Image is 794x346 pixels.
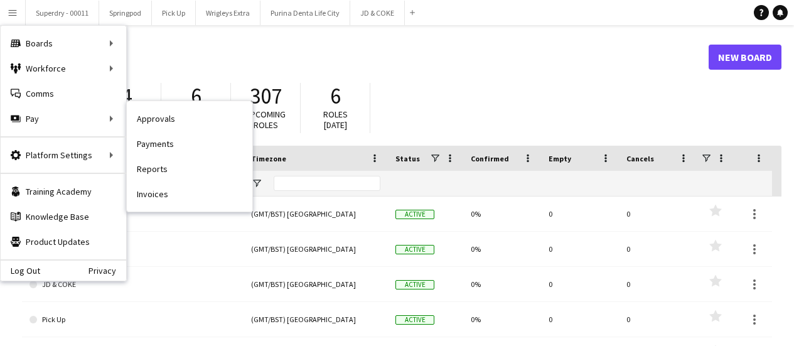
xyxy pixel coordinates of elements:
[260,1,350,25] button: Purina Denta Life City
[619,267,697,301] div: 0
[619,302,697,337] div: 0
[1,106,126,131] div: Pay
[1,56,126,81] div: Workforce
[395,245,434,254] span: Active
[350,1,405,25] button: JD & COKE
[244,267,388,301] div: (GMT/BST) [GEOGRAPHIC_DATA]
[1,229,126,254] a: Product Updates
[1,179,126,204] a: Training Academy
[395,315,434,325] span: Active
[244,197,388,231] div: (GMT/BST) [GEOGRAPHIC_DATA]
[1,81,126,106] a: Comms
[127,106,252,131] a: Approvals
[251,154,286,163] span: Timezone
[626,154,654,163] span: Cancels
[619,232,697,266] div: 0
[1,31,126,56] div: Boards
[463,197,541,231] div: 0%
[463,302,541,337] div: 0%
[541,232,619,266] div: 0
[30,302,236,337] a: Pick Up
[89,266,126,276] a: Privacy
[26,1,99,25] button: Superdry - 00011
[1,204,126,229] a: Knowledge Base
[22,48,709,67] h1: Boards
[244,232,388,266] div: (GMT/BST) [GEOGRAPHIC_DATA]
[323,109,348,131] span: Roles [DATE]
[30,232,236,267] a: ELF Beauty
[245,109,286,131] span: Upcoming roles
[463,267,541,301] div: 0%
[30,197,236,232] a: [PERSON_NAME]
[30,267,236,302] a: JD & COKE
[709,45,781,70] a: New Board
[244,302,388,337] div: (GMT/BST) [GEOGRAPHIC_DATA]
[619,197,697,231] div: 0
[191,82,201,110] span: 6
[541,267,619,301] div: 0
[99,1,152,25] button: Springpod
[127,156,252,181] a: Reports
[127,181,252,207] a: Invoices
[541,302,619,337] div: 0
[471,154,509,163] span: Confirmed
[274,176,380,191] input: Timezone Filter Input
[463,232,541,266] div: 0%
[251,178,262,189] button: Open Filter Menu
[549,154,571,163] span: Empty
[1,266,40,276] a: Log Out
[152,1,196,25] button: Pick Up
[395,210,434,219] span: Active
[395,154,420,163] span: Status
[250,82,282,110] span: 307
[1,143,126,168] div: Platform Settings
[127,131,252,156] a: Payments
[196,1,260,25] button: Wrigleys Extra
[541,197,619,231] div: 0
[330,82,341,110] span: 6
[395,280,434,289] span: Active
